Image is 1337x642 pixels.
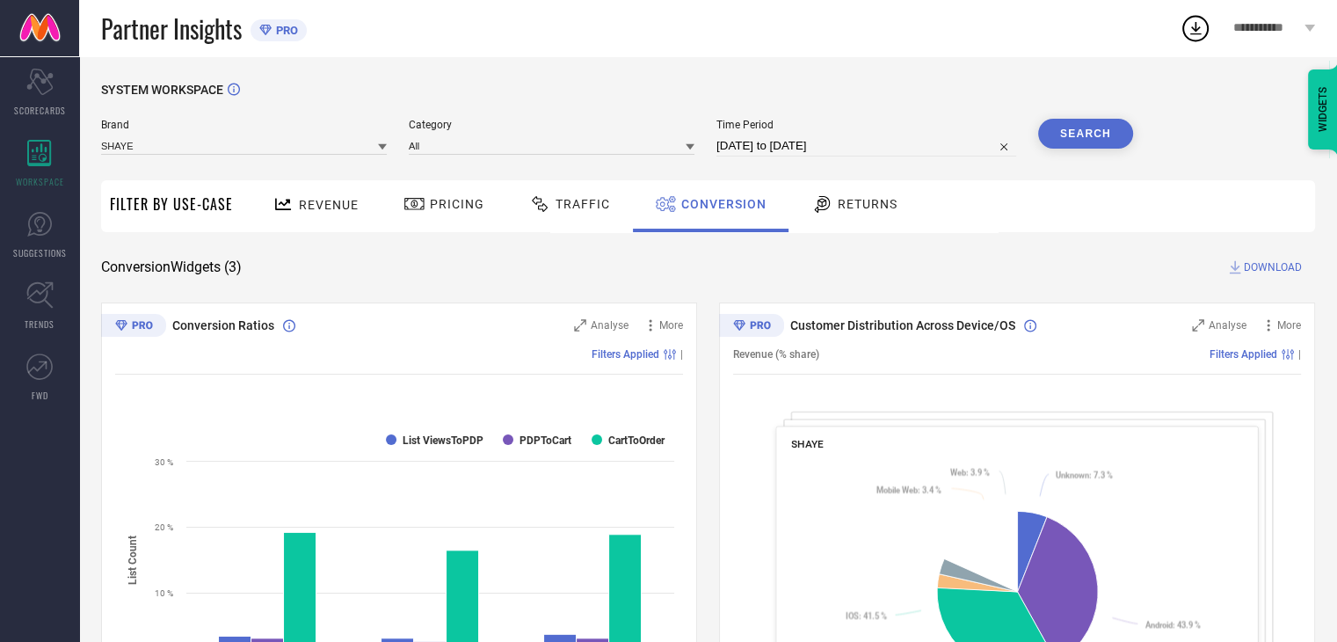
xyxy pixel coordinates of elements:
[14,104,66,117] span: SCORECARDS
[1038,119,1133,149] button: Search
[733,348,819,361] span: Revenue (% share)
[172,318,274,332] span: Conversion Ratios
[846,611,859,621] tspan: IOS
[1210,348,1277,361] span: Filters Applied
[430,197,484,211] span: Pricing
[791,438,824,450] span: SHAYE
[101,259,242,276] span: Conversion Widgets ( 3 )
[101,83,223,97] span: SYSTEM WORKSPACE
[790,318,1015,332] span: Customer Distribution Across Device/OS
[110,193,233,215] span: Filter By Use-Case
[403,434,483,447] text: List ViewsToPDP
[299,198,359,212] span: Revenue
[1144,620,1200,630] text: : 43.9 %
[101,314,166,340] div: Premium
[1056,471,1089,480] tspan: Unknown
[155,588,173,598] text: 10 %
[574,319,586,332] svg: Zoom
[1209,319,1246,332] span: Analyse
[838,197,897,211] span: Returns
[556,197,610,211] span: Traffic
[272,24,298,37] span: PRO
[716,135,1016,157] input: Select time period
[681,197,767,211] span: Conversion
[155,457,173,467] text: 30 %
[846,611,887,621] text: : 41.5 %
[608,434,665,447] text: CartToOrder
[1298,348,1301,361] span: |
[101,11,242,47] span: Partner Insights
[16,175,64,188] span: WORKSPACE
[950,468,990,478] text: : 3.9 %
[520,434,571,447] text: PDPToCart
[659,319,683,332] span: More
[155,522,173,532] text: 20 %
[876,485,941,494] text: : 3.4 %
[1180,12,1211,44] div: Open download list
[950,468,966,478] tspan: Web
[876,485,917,494] tspan: Mobile Web
[1144,620,1172,630] tspan: Android
[1244,259,1302,276] span: DOWNLOAD
[25,317,54,331] span: TRENDS
[1056,471,1113,480] text: : 7.3 %
[32,389,48,402] span: FWD
[716,119,1016,131] span: Time Period
[719,314,784,340] div: Premium
[127,535,139,584] tspan: List Count
[1277,319,1301,332] span: More
[592,348,659,361] span: Filters Applied
[591,319,629,332] span: Analyse
[1192,319,1204,332] svg: Zoom
[101,119,387,131] span: Brand
[409,119,694,131] span: Category
[680,348,683,361] span: |
[13,246,67,259] span: SUGGESTIONS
